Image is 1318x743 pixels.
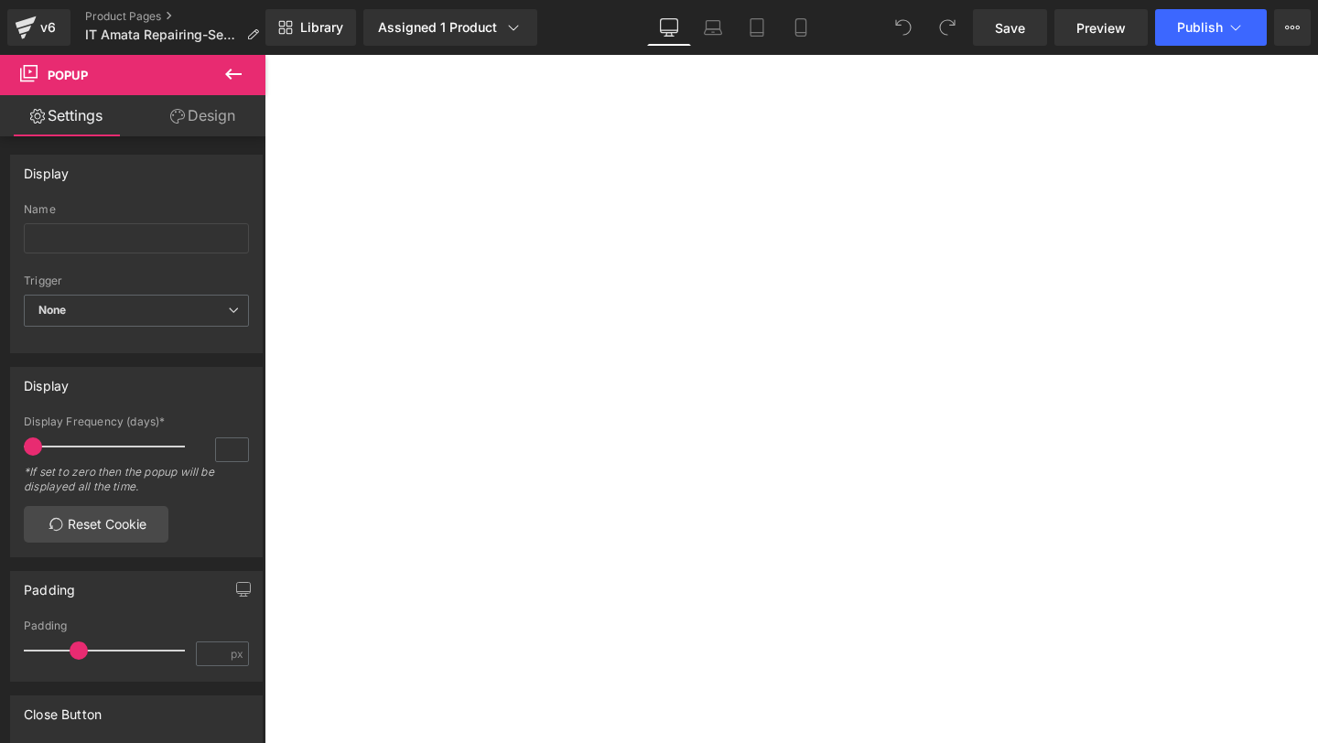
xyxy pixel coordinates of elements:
[85,9,274,24] a: Product Pages
[231,648,246,660] span: px
[300,19,343,36] span: Library
[647,9,691,46] a: Desktop
[24,203,249,216] div: Name
[38,303,67,317] b: None
[24,368,69,393] div: Display
[885,9,922,46] button: Undo
[7,9,70,46] a: v6
[735,9,779,46] a: Tablet
[85,27,239,42] span: IT Amata Repairing-Serum
[48,68,88,82] span: Popup
[136,95,269,136] a: Design
[378,18,523,37] div: Assigned 1 Product
[779,9,823,46] a: Mobile
[691,9,735,46] a: Laptop
[1155,9,1267,46] button: Publish
[1274,9,1311,46] button: More
[24,696,102,722] div: Close Button
[24,572,75,598] div: Padding
[24,275,249,287] div: Trigger
[1054,9,1148,46] a: Preview
[1076,18,1126,38] span: Preview
[995,18,1025,38] span: Save
[24,619,249,632] div: Padding
[24,465,249,506] div: *If set to zero then the popup will be displayed all the time.​
[265,9,356,46] a: New Library
[24,506,168,543] a: Reset Cookie
[1177,20,1223,35] span: Publish
[37,16,59,39] div: v6
[24,156,69,181] div: Display
[24,415,249,428] div: Display Frequency (days)*
[929,9,966,46] button: Redo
